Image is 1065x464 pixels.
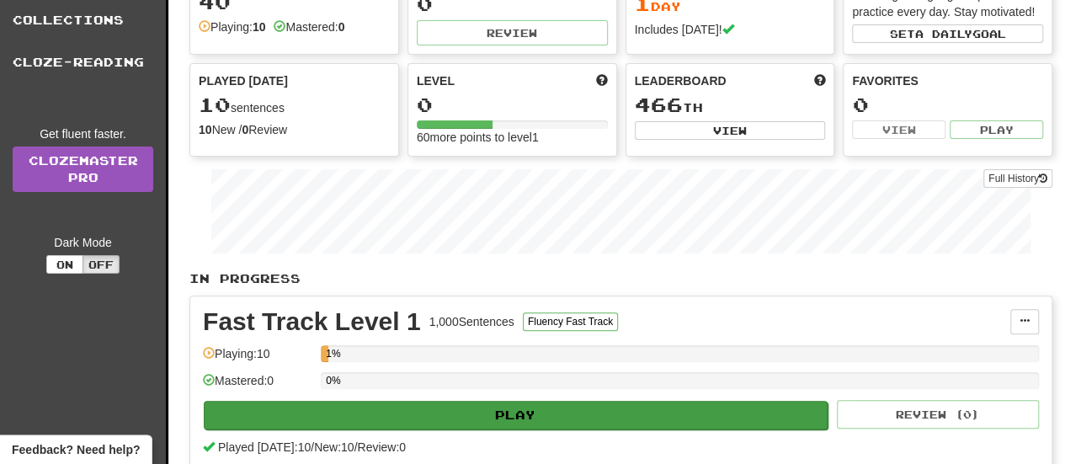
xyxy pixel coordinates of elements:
strong: 0 [338,20,345,34]
p: In Progress [189,270,1052,287]
div: Playing: 10 [203,345,312,373]
span: / [354,440,358,454]
div: Get fluent faster. [13,125,153,142]
div: Mastered: 0 [203,372,312,400]
div: Mastered: [274,19,344,35]
span: Played [DATE] [199,72,288,89]
button: View [852,120,945,139]
div: 1,000 Sentences [429,313,514,330]
strong: 10 [253,20,266,34]
button: Play [204,401,828,429]
span: New: 10 [314,440,354,454]
strong: 10 [199,123,212,136]
span: a daily [915,28,972,40]
button: On [46,255,83,274]
span: 466 [635,93,683,116]
div: th [635,94,826,116]
button: Off [83,255,120,274]
span: Played [DATE]: 10 [218,440,311,454]
div: 60 more points to level 1 [417,129,608,146]
div: 0 [417,94,608,115]
button: Full History [983,169,1052,188]
div: sentences [199,94,390,116]
a: ClozemasterPro [13,147,153,192]
button: Play [950,120,1043,139]
span: Level [417,72,455,89]
div: Playing: [199,19,265,35]
div: Includes [DATE]! [635,21,826,38]
div: Fast Track Level 1 [203,309,421,334]
span: 10 [199,93,231,116]
span: Leaderboard [635,72,727,89]
span: / [311,440,314,454]
span: Score more points to level up [596,72,608,89]
div: 1% [326,345,327,362]
div: New / Review [199,121,390,138]
div: Dark Mode [13,234,153,251]
span: Review: 0 [357,440,406,454]
strong: 0 [242,123,248,136]
button: Fluency Fast Track [523,312,618,331]
div: 0 [852,94,1043,115]
button: View [635,121,826,140]
button: Review (0) [837,400,1039,429]
button: Seta dailygoal [852,24,1043,43]
span: Open feedback widget [12,441,140,458]
button: Review [417,20,608,45]
div: Favorites [852,72,1043,89]
span: This week in points, UTC [813,72,825,89]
